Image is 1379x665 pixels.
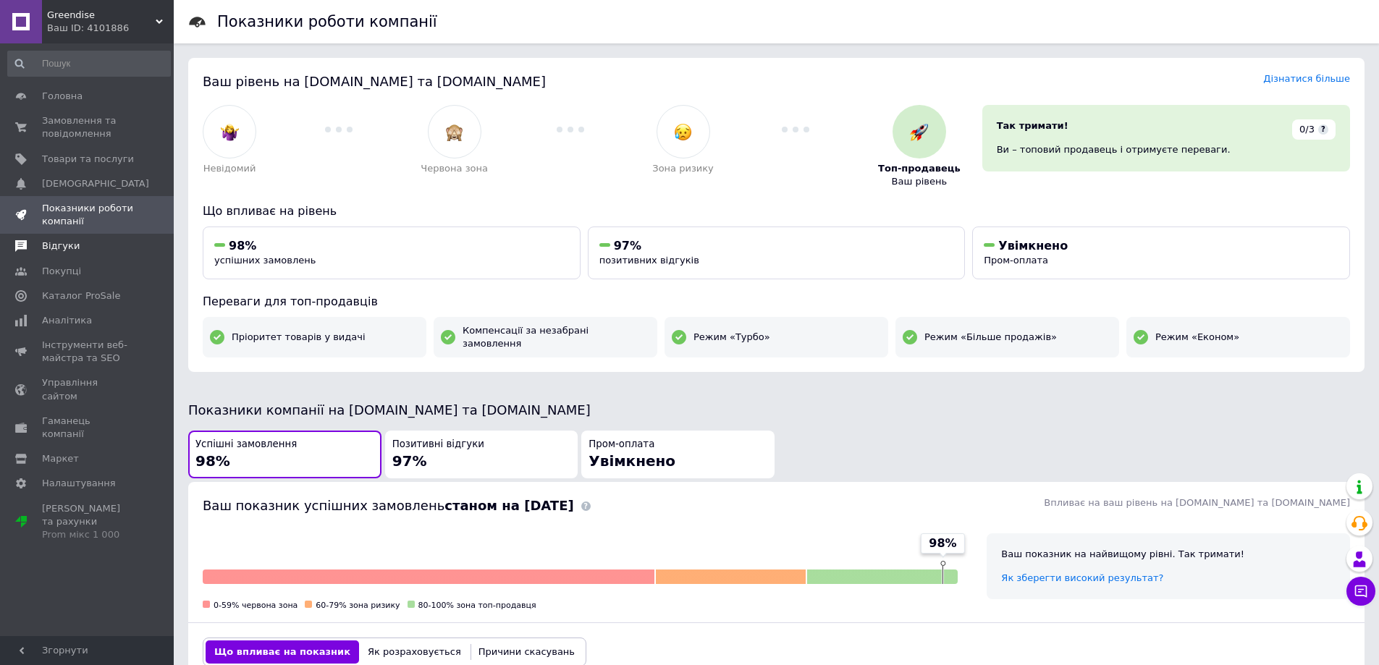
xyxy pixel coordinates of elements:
[589,438,654,452] span: Пром-оплата
[195,452,230,470] span: 98%
[42,289,120,302] span: Каталог ProSale
[203,226,581,279] button: 98%успішних замовлень
[984,255,1048,266] span: Пром-оплата
[203,498,574,513] span: Ваш показник успішних замовлень
[232,331,366,344] span: Пріоритет товарів у видачі
[589,452,675,470] span: Увімкнено
[42,240,80,253] span: Відгуки
[42,114,134,140] span: Замовлення та повідомлення
[392,452,427,470] span: 97%
[42,314,92,327] span: Аналітика
[203,162,256,175] span: Невідомий
[892,175,948,188] span: Ваш рівень
[42,339,134,365] span: Інструменти веб-майстра та SEO
[693,331,770,344] span: Режим «Турбо»
[997,143,1336,156] div: Ви – топовий продавець і отримуєте переваги.
[1292,119,1336,140] div: 0/3
[998,239,1068,253] span: Увімкнено
[463,324,650,350] span: Компенсації за незабрані замовлення
[614,239,641,253] span: 97%
[42,202,134,228] span: Показники роботи компанії
[1318,124,1328,135] span: ?
[42,415,134,441] span: Гаманець компанії
[470,640,583,664] button: Причини скасувань
[316,601,400,610] span: 60-79% зона ризику
[385,431,578,479] button: Позитивні відгуки97%
[42,528,134,541] div: Prom мікс 1 000
[221,123,239,141] img: :woman-shrugging:
[42,477,116,490] span: Налаштування
[42,452,79,465] span: Маркет
[188,431,381,479] button: Успішні замовлення98%
[599,255,699,266] span: позитивних відгуків
[421,162,488,175] span: Червона зона
[418,601,536,610] span: 80-100% зона топ-продавця
[878,162,961,175] span: Топ-продавець
[203,295,378,308] span: Переваги для топ-продавців
[588,226,966,279] button: 97%позитивних відгуків
[47,9,156,22] span: Greendise
[924,331,1057,344] span: Режим «Більше продажів»
[42,376,134,402] span: Управління сайтом
[929,535,956,551] span: 98%
[42,90,83,103] span: Головна
[203,204,337,218] span: Що впливає на рівень
[203,74,546,89] span: Ваш рівень на [DOMAIN_NAME] та [DOMAIN_NAME]
[214,601,298,610] span: 0-59% червона зона
[972,226,1350,279] button: УвімкненоПром-оплата
[42,265,81,278] span: Покупці
[1044,497,1350,508] span: Впливає на ваш рівень на [DOMAIN_NAME] та [DOMAIN_NAME]
[1001,548,1336,561] div: Ваш показник на найвищому рівні. Так тримати!
[1263,73,1350,84] a: Дізнатися більше
[206,640,359,664] button: Що впливає на показник
[47,22,174,35] div: Ваш ID: 4101886
[217,13,437,30] h1: Показники роботи компанії
[652,162,714,175] span: Зона ризику
[581,431,775,479] button: Пром-оплатаУвімкнено
[444,498,573,513] b: станом на [DATE]
[7,51,171,77] input: Пошук
[214,255,316,266] span: успішних замовлень
[1001,572,1163,583] a: Як зберегти високий результат?
[229,239,256,253] span: 98%
[1155,331,1239,344] span: Режим «Економ»
[188,402,591,418] span: Показники компанії на [DOMAIN_NAME] та [DOMAIN_NAME]
[195,438,297,452] span: Успішні замовлення
[42,177,149,190] span: [DEMOGRAPHIC_DATA]
[910,123,928,141] img: :rocket:
[1346,577,1375,606] button: Чат з покупцем
[392,438,484,452] span: Позитивні відгуки
[445,123,463,141] img: :see_no_evil:
[359,640,470,664] button: Як розраховується
[674,123,692,141] img: :disappointed_relieved:
[997,120,1068,131] span: Так тримати!
[42,153,134,166] span: Товари та послуги
[42,502,134,542] span: [PERSON_NAME] та рахунки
